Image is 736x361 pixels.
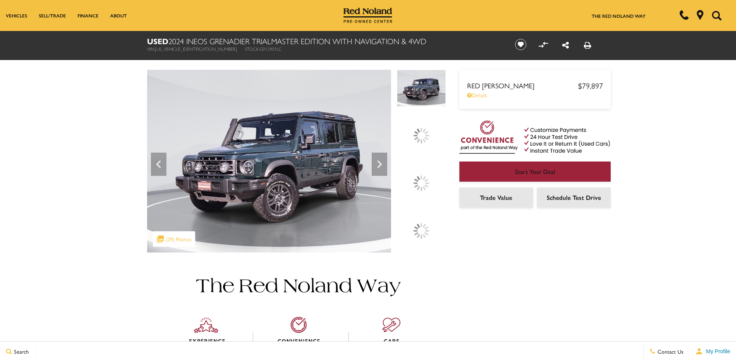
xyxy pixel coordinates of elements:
span: My Profile [703,348,730,354]
span: Contact Us [656,347,683,355]
span: Schedule Test Drive [547,193,601,202]
span: Stock: [245,45,260,52]
a: Details [467,91,603,99]
span: VIN: [147,45,155,52]
span: G012901LC [260,45,282,52]
div: (29) Photos [153,231,195,247]
img: Used 2024 Sela Green INEOS Trialmaster Edition image 1 [397,70,446,107]
span: Search [12,347,29,355]
strong: Used [147,35,168,46]
span: [US_VEHICLE_IDENTIFICATION_NUMBER] [155,45,237,52]
a: Print this Used 2024 INEOS Grenadier Trialmaster Edition With Navigation & 4WD [584,39,591,50]
a: Schedule Test Drive [537,187,611,208]
span: Trade Value [480,193,512,202]
img: Red Noland Pre-Owned [343,8,392,23]
span: $79,897 [578,80,603,91]
img: Used 2024 Sela Green INEOS Trialmaster Edition image 1 [147,70,391,253]
button: Open the search field [709,0,724,31]
button: Save vehicle [512,38,529,51]
span: Start Your Deal [515,167,555,176]
button: Compare vehicle [537,39,549,50]
span: Red [PERSON_NAME] [467,81,578,90]
a: Share this Used 2024 INEOS Grenadier Trialmaster Edition With Navigation & 4WD [562,39,569,50]
h1: 2024 INEOS Grenadier Trialmaster Edition With Navigation & 4WD [147,37,502,45]
a: Red [PERSON_NAME] $79,897 [467,80,603,91]
a: Red Noland Pre-Owned [343,10,392,18]
a: The Red Noland Way [592,12,646,19]
button: user-profile-menu [689,342,736,361]
a: Start Your Deal [459,162,611,182]
a: Trade Value [459,187,533,208]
